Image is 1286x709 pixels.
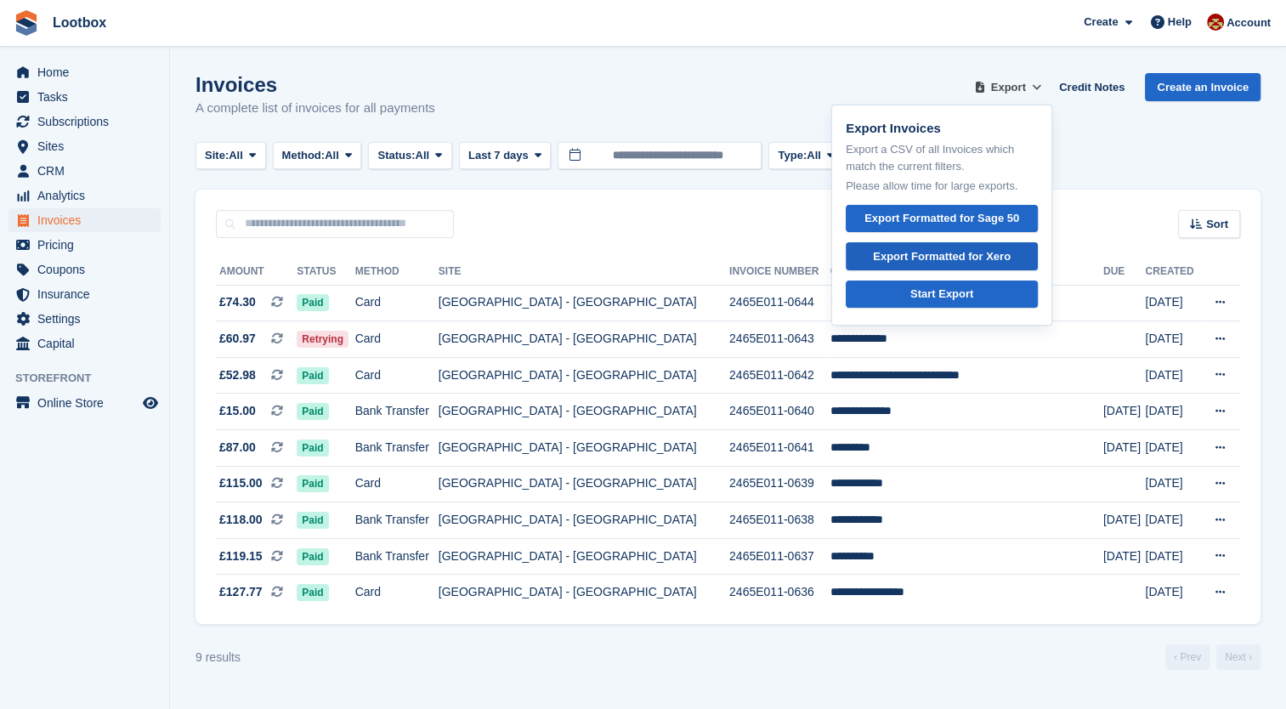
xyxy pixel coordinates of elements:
[8,184,161,207] a: menu
[1103,538,1146,575] td: [DATE]
[273,142,362,170] button: Method: All
[8,332,161,355] a: menu
[140,393,161,413] a: Preview store
[1145,538,1199,575] td: [DATE]
[229,147,243,164] span: All
[768,142,843,170] button: Type: All
[37,307,139,331] span: Settings
[8,110,161,133] a: menu
[355,394,439,430] td: Bank Transfer
[729,258,830,286] th: Invoice Number
[37,60,139,84] span: Home
[729,285,830,321] td: 2465E011-0644
[355,502,439,539] td: Bank Transfer
[807,147,821,164] span: All
[282,147,326,164] span: Method:
[729,357,830,394] td: 2465E011-0642
[1145,357,1199,394] td: [DATE]
[1103,258,1146,286] th: Due
[1207,14,1224,31] img: Chad Brown
[1145,73,1261,101] a: Create an Invoice
[439,466,729,502] td: [GEOGRAPHIC_DATA] - [GEOGRAPHIC_DATA]
[846,205,1038,233] a: Export Formatted for Sage 50
[1145,285,1199,321] td: [DATE]
[8,307,161,331] a: menu
[355,321,439,358] td: Card
[219,402,256,420] span: £15.00
[37,332,139,355] span: Capital
[219,293,256,311] span: £74.30
[8,159,161,183] a: menu
[1227,14,1271,31] span: Account
[729,538,830,575] td: 2465E011-0637
[219,547,263,565] span: £119.15
[439,357,729,394] td: [GEOGRAPHIC_DATA] - [GEOGRAPHIC_DATA]
[297,258,354,286] th: Status
[439,502,729,539] td: [GEOGRAPHIC_DATA] - [GEOGRAPHIC_DATA]
[991,79,1026,96] span: Export
[355,285,439,321] td: Card
[1145,575,1199,610] td: [DATE]
[864,210,1019,227] div: Export Formatted for Sage 50
[1206,216,1228,233] span: Sort
[416,147,430,164] span: All
[355,258,439,286] th: Method
[729,575,830,610] td: 2465E011-0636
[1145,466,1199,502] td: [DATE]
[14,10,39,36] img: stora-icon-8386f47178a22dfd0bd8f6a31ec36ba5ce8667c1dd55bd0f319d3a0aa187defe.svg
[37,184,139,207] span: Analytics
[37,208,139,232] span: Invoices
[1084,14,1118,31] span: Create
[325,147,339,164] span: All
[1216,644,1261,670] a: Next
[37,282,139,306] span: Insurance
[439,321,729,358] td: [GEOGRAPHIC_DATA] - [GEOGRAPHIC_DATA]
[37,233,139,257] span: Pricing
[8,233,161,257] a: menu
[297,475,328,492] span: Paid
[830,258,1103,286] th: Customer
[468,147,529,164] span: Last 7 days
[8,85,161,109] a: menu
[1145,321,1199,358] td: [DATE]
[846,281,1038,309] a: Start Export
[195,99,435,118] p: A complete list of invoices for all payments
[439,575,729,610] td: [GEOGRAPHIC_DATA] - [GEOGRAPHIC_DATA]
[37,159,139,183] span: CRM
[1103,394,1146,430] td: [DATE]
[46,9,113,37] a: Lootbox
[846,141,1038,174] p: Export a CSV of all Invoices which match the current filters.
[297,294,328,311] span: Paid
[219,474,263,492] span: £115.00
[195,649,241,666] div: 9 results
[1052,73,1131,101] a: Credit Notes
[846,119,1038,139] p: Export Invoices
[297,512,328,529] span: Paid
[439,258,729,286] th: Site
[8,208,161,232] a: menu
[1103,502,1146,539] td: [DATE]
[439,394,729,430] td: [GEOGRAPHIC_DATA] - [GEOGRAPHIC_DATA]
[216,258,297,286] th: Amount
[219,583,263,601] span: £127.77
[439,285,729,321] td: [GEOGRAPHIC_DATA] - [GEOGRAPHIC_DATA]
[1145,394,1199,430] td: [DATE]
[37,258,139,281] span: Coupons
[8,258,161,281] a: menu
[377,147,415,164] span: Status:
[205,147,229,164] span: Site:
[355,538,439,575] td: Bank Transfer
[910,286,973,303] div: Start Export
[8,134,161,158] a: menu
[297,367,328,384] span: Paid
[1145,258,1199,286] th: Created
[37,134,139,158] span: Sites
[37,110,139,133] span: Subscriptions
[297,584,328,601] span: Paid
[873,248,1011,265] div: Export Formatted for Xero
[1145,502,1199,539] td: [DATE]
[355,466,439,502] td: Card
[219,511,263,529] span: £118.00
[219,366,256,384] span: £52.98
[729,394,830,430] td: 2465E011-0640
